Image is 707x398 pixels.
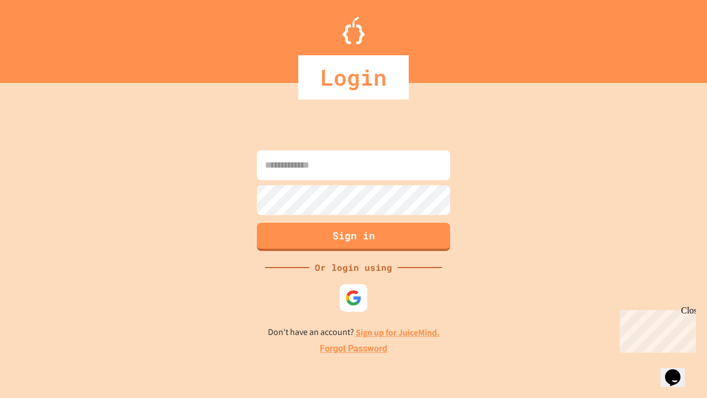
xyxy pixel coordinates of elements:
div: Login [298,55,409,99]
a: Forgot Password [320,342,387,355]
button: Sign in [257,223,450,251]
div: Or login using [309,261,398,274]
iframe: chat widget [661,354,696,387]
a: Sign up for JuiceMind. [356,327,440,338]
div: Chat with us now!Close [4,4,76,70]
p: Don't have an account? [268,326,440,339]
iframe: chat widget [615,306,696,353]
img: Logo.svg [342,17,365,44]
img: google-icon.svg [345,290,362,306]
